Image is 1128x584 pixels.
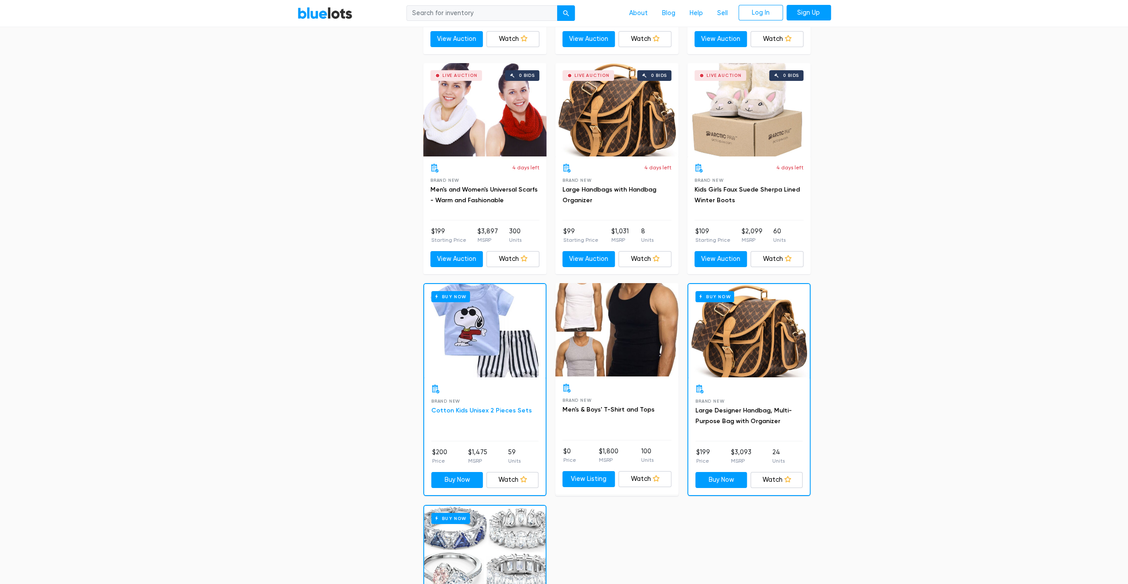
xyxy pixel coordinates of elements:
p: Price [696,457,710,465]
p: Price [432,457,447,465]
a: Sell [710,5,735,22]
p: Units [509,236,522,244]
p: MSRP [478,236,498,244]
p: Starting Price [563,236,598,244]
a: Buy Now [431,472,483,488]
a: Buy Now [695,472,747,488]
span: Brand New [695,399,724,404]
li: $0 [563,447,576,464]
li: 60 [773,227,786,244]
a: Watch [751,251,803,267]
a: Watch [486,472,538,488]
a: Help [682,5,710,22]
a: View Auction [562,251,615,267]
li: $99 [563,227,598,244]
a: View Auction [694,31,747,47]
a: Watch [618,471,671,487]
h6: Buy Now [431,291,470,302]
p: Price [563,456,576,464]
a: View Auction [694,251,747,267]
h6: Buy Now [695,291,734,302]
a: Cotton Kids Unisex 2 Pieces Sets [431,407,532,414]
p: Units [773,236,786,244]
a: Log In [739,5,783,21]
div: Live Auction [707,73,742,78]
a: Watch [486,251,539,267]
a: View Auction [430,251,483,267]
p: Units [772,457,785,465]
div: Live Auction [574,73,610,78]
a: Live Auction 0 bids [423,63,546,156]
a: Watch [751,472,803,488]
a: Sign Up [787,5,831,21]
a: Watch [486,31,539,47]
a: Watch [618,251,671,267]
p: MSRP [599,456,618,464]
a: Large Designer Handbag, Multi-Purpose Bag with Organizer [695,407,792,425]
div: 0 bids [519,73,535,78]
p: 4 days left [512,164,539,172]
li: $199 [431,227,466,244]
a: Blog [655,5,682,22]
h6: Buy Now [431,513,470,524]
div: Live Auction [442,73,478,78]
p: Starting Price [431,236,466,244]
a: Large Handbags with Handbag Organizer [562,186,656,204]
li: $1,475 [468,448,487,465]
p: Units [641,236,654,244]
div: 0 bids [783,73,799,78]
span: Brand New [431,399,460,404]
li: $3,093 [731,448,751,465]
p: Starting Price [695,236,731,244]
span: Brand New [430,178,459,183]
div: 0 bids [651,73,667,78]
p: 4 days left [644,164,671,172]
span: Brand New [694,178,723,183]
p: Units [641,456,654,464]
li: $200 [432,448,447,465]
p: Units [508,457,521,465]
li: 300 [509,227,522,244]
a: Men's and Women's Universal Scarfs - Warm and Fashionable [430,186,538,204]
li: $199 [696,448,710,465]
a: BlueLots [297,7,353,20]
p: MSRP [741,236,762,244]
li: 8 [641,227,654,244]
li: $1,031 [611,227,628,244]
li: $2,099 [741,227,762,244]
li: $3,897 [478,227,498,244]
span: Brand New [562,178,591,183]
input: Search for inventory [406,5,558,21]
p: MSRP [468,457,487,465]
a: Kids Girls Faux Suede Sherpa Lined Winter Boots [694,186,800,204]
a: Watch [618,31,671,47]
li: $109 [695,227,731,244]
p: 4 days left [776,164,803,172]
li: 59 [508,448,521,465]
a: View Auction [430,31,483,47]
p: MSRP [611,236,628,244]
a: Men's & Boys' T-Shirt and Tops [562,406,654,413]
a: View Auction [562,31,615,47]
a: About [622,5,655,22]
p: MSRP [731,457,751,465]
a: Buy Now [688,284,810,377]
li: 24 [772,448,785,465]
a: Live Auction 0 bids [555,63,678,156]
a: Buy Now [424,284,546,377]
a: Watch [751,31,803,47]
li: $1,800 [599,447,618,464]
li: 100 [641,447,654,464]
span: Brand New [562,398,591,403]
a: View Listing [562,471,615,487]
a: Live Auction 0 bids [687,63,811,156]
